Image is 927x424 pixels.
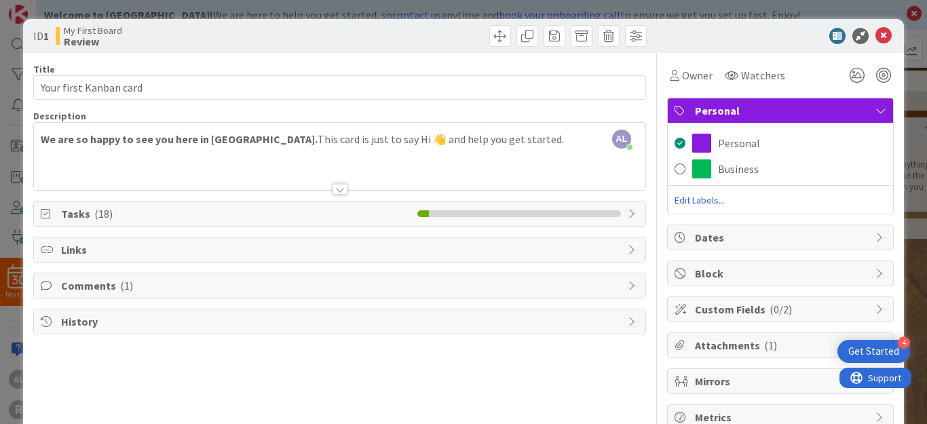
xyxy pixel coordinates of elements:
[695,265,869,282] span: Block
[837,340,910,363] div: Open Get Started checklist, remaining modules: 4
[61,277,621,294] span: Comments
[41,132,318,146] strong: We are so happy to see you here in [GEOGRAPHIC_DATA].
[668,193,893,207] span: Edit Labels...
[33,110,86,122] span: Description
[33,28,49,44] span: ID
[61,313,621,330] span: History
[33,75,646,100] input: type card name here...
[770,303,792,316] span: ( 0/2 )
[695,229,869,246] span: Dates
[695,337,869,353] span: Attachments
[695,373,869,389] span: Mirrors
[741,67,785,83] span: Watchers
[94,207,113,220] span: ( 18 )
[612,130,631,149] span: AL
[43,29,49,43] b: 1
[61,206,411,222] span: Tasks
[695,301,869,317] span: Custom Fields
[64,36,122,47] b: Review
[848,345,899,358] div: Get Started
[120,279,133,292] span: ( 1 )
[682,67,713,83] span: Owner
[61,242,621,258] span: Links
[898,336,910,349] div: 4
[764,339,777,352] span: ( 1 )
[718,135,760,151] span: Personal
[695,102,869,119] span: Personal
[29,2,62,18] span: Support
[718,161,759,177] span: Business
[33,63,55,75] label: Title
[41,132,639,147] p: This card is just to say Hi 👋 and help you get started.
[64,25,122,36] span: My First Board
